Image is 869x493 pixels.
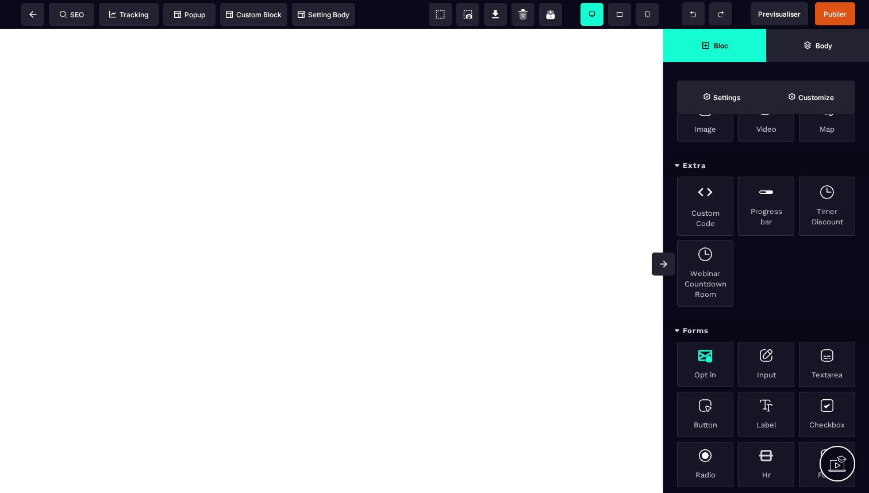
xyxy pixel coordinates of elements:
[677,240,733,307] div: Webinar Countdown Room
[60,10,84,19] span: SEO
[766,81,855,114] span: Open Style Manager
[677,342,733,387] div: Opt in
[738,96,794,142] div: Video
[824,10,847,18] span: Publier
[713,93,741,102] strong: Settings
[799,392,855,437] div: Checkbox
[663,155,869,177] div: Extra
[798,93,834,102] strong: Customize
[429,3,452,26] span: View components
[799,442,855,487] div: Form
[738,442,794,487] div: Hr
[816,41,832,50] strong: Body
[714,41,728,50] strong: Bloc
[677,96,733,142] div: Image
[677,81,766,114] span: Settings
[799,96,855,142] div: Map
[738,392,794,437] div: Label
[799,177,855,236] div: Timer Discount
[677,177,733,236] div: Custom Code
[677,392,733,437] div: Button
[799,342,855,387] div: Textarea
[226,10,282,19] span: Custom Block
[751,2,808,25] span: Preview
[766,29,869,62] span: Open Layer Manager
[174,10,205,19] span: Popup
[677,442,733,487] div: Radio
[758,10,801,18] span: Previsualiser
[298,10,349,19] span: Setting Body
[738,177,794,236] div: Progress bar
[456,3,479,26] span: Screenshot
[109,10,148,19] span: Tracking
[663,29,766,62] span: Open Blocks
[738,342,794,387] div: Input
[663,320,869,342] div: Forms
